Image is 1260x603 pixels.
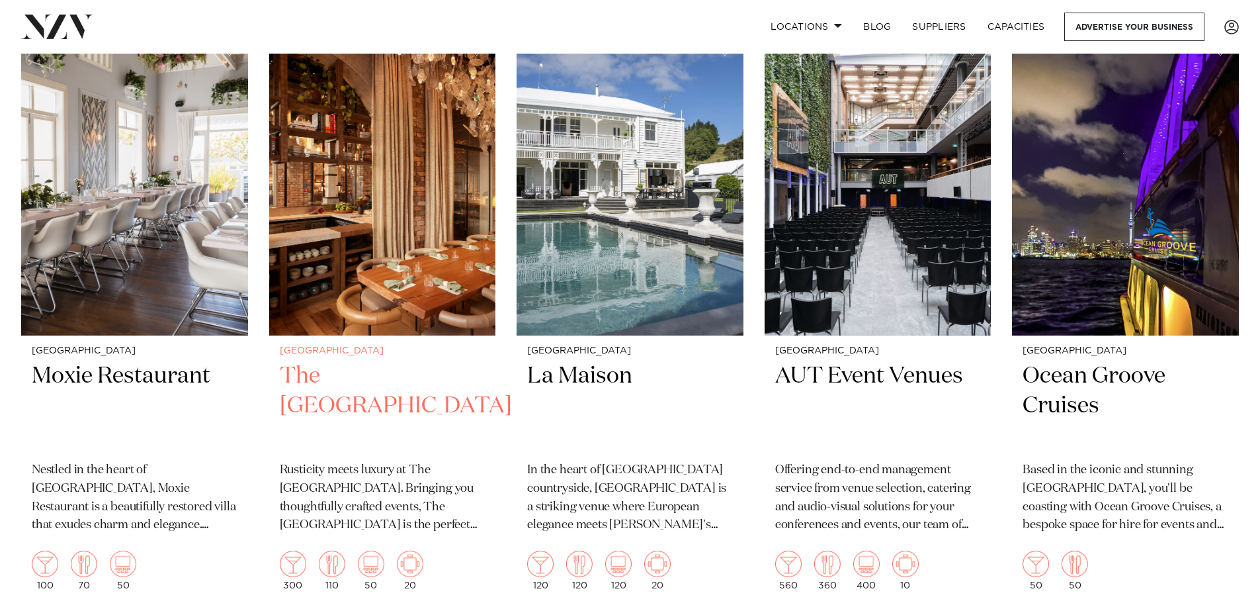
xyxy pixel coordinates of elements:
img: theatre.png [110,551,136,577]
div: 560 [775,551,802,590]
div: 10 [892,551,919,590]
img: dining.png [71,551,97,577]
div: 110 [319,551,345,590]
p: Nestled in the heart of [GEOGRAPHIC_DATA], Moxie Restaurant is a beautifully restored villa that ... [32,461,237,535]
img: dining.png [319,551,345,577]
a: SUPPLIERS [902,13,976,41]
img: cocktail.png [280,551,306,577]
div: 20 [644,551,671,590]
img: theatre.png [358,551,384,577]
img: theatre.png [605,551,632,577]
div: 50 [1062,551,1088,590]
div: 50 [1023,551,1049,590]
img: theatre.png [853,551,880,577]
div: 100 [32,551,58,590]
img: meeting.png [892,551,919,577]
small: [GEOGRAPHIC_DATA] [280,346,485,356]
img: cocktail.png [775,551,802,577]
small: [GEOGRAPHIC_DATA] [527,346,733,356]
div: 50 [358,551,384,590]
div: 120 [605,551,632,590]
img: cocktail.png [32,551,58,577]
a: Capacities [977,13,1056,41]
img: nzv-logo.png [21,15,93,38]
a: [GEOGRAPHIC_DATA] Ocean Groove Cruises Based in the iconic and stunning [GEOGRAPHIC_DATA], you'll... [1012,31,1239,601]
a: [GEOGRAPHIC_DATA] The [GEOGRAPHIC_DATA] Rusticity meets luxury at The [GEOGRAPHIC_DATA]. Bringing... [269,31,496,601]
small: [GEOGRAPHIC_DATA] [32,346,237,356]
div: 50 [110,551,136,590]
div: 120 [566,551,593,590]
img: meeting.png [397,551,423,577]
p: In the heart of [GEOGRAPHIC_DATA] countryside, [GEOGRAPHIC_DATA] is a striking venue where Europe... [527,461,733,535]
a: BLOG [853,13,902,41]
img: meeting.png [644,551,671,577]
small: [GEOGRAPHIC_DATA] [1023,346,1228,356]
a: Advertise your business [1064,13,1204,41]
h2: La Maison [527,361,733,451]
img: cocktail.png [1023,551,1049,577]
p: Offering end-to-end management service from venue selection, catering and audio-visual solutions ... [775,461,981,535]
h2: Moxie Restaurant [32,361,237,451]
a: [GEOGRAPHIC_DATA] Moxie Restaurant Nestled in the heart of [GEOGRAPHIC_DATA], Moxie Restaurant is... [21,31,248,601]
h2: The [GEOGRAPHIC_DATA] [280,361,485,451]
div: 120 [527,551,554,590]
p: Rusticity meets luxury at The [GEOGRAPHIC_DATA]. Bringing you thoughtfully crafted events, The [G... [280,461,485,535]
div: 360 [814,551,841,590]
img: dining.png [814,551,841,577]
img: cocktail.png [527,551,554,577]
div: 70 [71,551,97,590]
p: Based in the iconic and stunning [GEOGRAPHIC_DATA], you'll be coasting with Ocean Groove Cruises,... [1023,461,1228,535]
a: [GEOGRAPHIC_DATA] AUT Event Venues Offering end-to-end management service from venue selection, c... [765,31,991,601]
img: dining.png [1062,551,1088,577]
a: Locations [760,13,853,41]
h2: Ocean Groove Cruises [1023,361,1228,451]
h2: AUT Event Venues [775,361,981,451]
a: [GEOGRAPHIC_DATA] La Maison In the heart of [GEOGRAPHIC_DATA] countryside, [GEOGRAPHIC_DATA] is a... [517,31,743,601]
div: 20 [397,551,423,590]
div: 300 [280,551,306,590]
div: 400 [853,551,880,590]
img: dining.png [566,551,593,577]
small: [GEOGRAPHIC_DATA] [775,346,981,356]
